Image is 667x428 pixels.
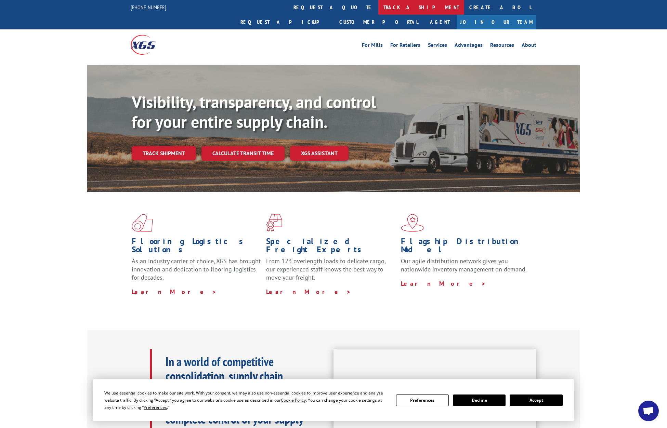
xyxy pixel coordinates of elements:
img: xgs-icon-focused-on-flooring-red [266,214,282,232]
img: xgs-icon-flagship-distribution-model-red [401,214,424,232]
a: Advantages [455,42,483,50]
a: Services [428,42,447,50]
a: Learn More > [266,288,351,296]
a: For Retailers [390,42,420,50]
h1: Flagship Distribution Model [401,237,530,257]
b: Visibility, transparency, and control for your entire supply chain. [132,91,376,132]
div: Open chat [638,401,659,421]
a: Track shipment [132,146,196,160]
a: [PHONE_NUMBER] [131,4,166,11]
p: From 123 overlength loads to delicate cargo, our experienced staff knows the best way to move you... [266,257,395,287]
a: Learn More > [401,280,486,287]
h1: Flooring Logistics Solutions [132,237,261,257]
a: For Mills [362,42,383,50]
span: Our agile distribution network gives you nationwide inventory management on demand. [401,257,527,273]
img: xgs-icon-total-supply-chain-intelligence-red [132,214,153,232]
a: Calculate transit time [201,146,285,161]
a: About [522,42,536,50]
a: Customer Portal [334,15,423,29]
div: We use essential cookies to make our site work. With your consent, we may also use non-essential ... [104,389,388,411]
div: Cookie Consent Prompt [93,379,574,421]
a: XGS ASSISTANT [290,146,349,161]
a: Agent [423,15,457,29]
a: Request a pickup [235,15,334,29]
span: Cookie Policy [281,397,306,403]
span: As an industry carrier of choice, XGS has brought innovation and dedication to flooring logistics... [132,257,261,281]
a: Resources [490,42,514,50]
button: Decline [453,394,506,406]
h1: Specialized Freight Experts [266,237,395,257]
a: Join Our Team [457,15,536,29]
a: Learn More > [132,288,217,296]
span: Preferences [144,404,167,410]
button: Accept [510,394,562,406]
button: Preferences [396,394,449,406]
